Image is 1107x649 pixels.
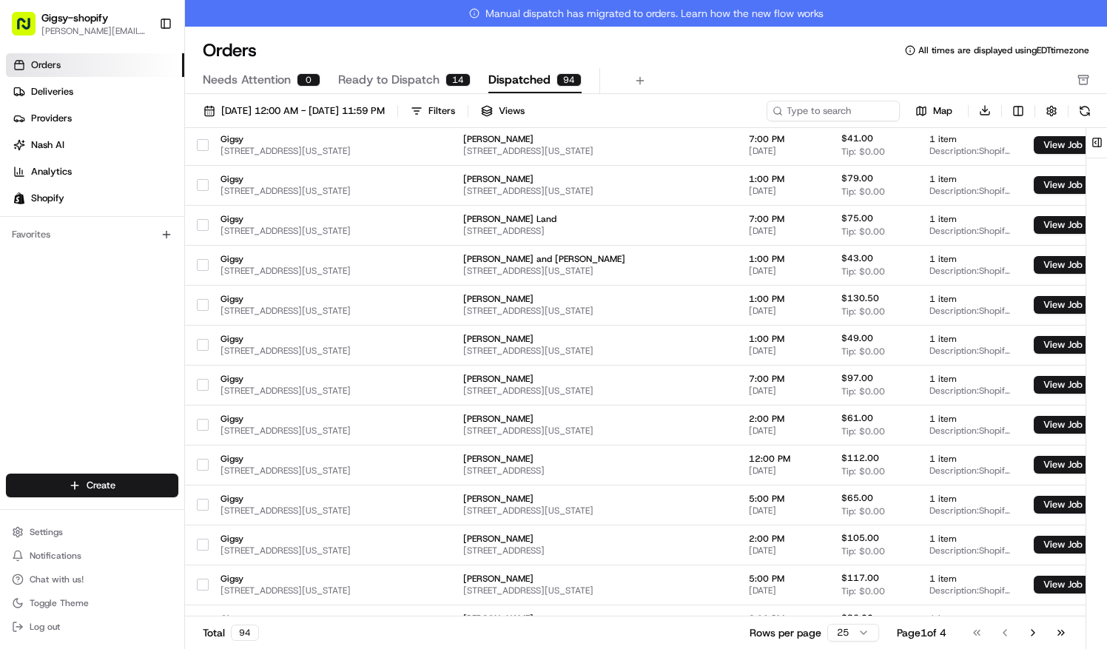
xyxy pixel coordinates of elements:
[474,101,531,121] button: Views
[841,332,873,344] span: $49.00
[749,493,818,505] span: 5:00 PM
[221,333,351,345] span: Gigsy
[749,465,818,477] span: [DATE]
[463,453,725,465] span: [PERSON_NAME]
[841,212,873,224] span: $75.00
[841,346,885,357] span: Tip: $0.00
[221,585,351,596] span: [STREET_ADDRESS][US_STATE]
[463,345,725,357] span: [STREET_ADDRESS][US_STATE]
[499,104,525,118] span: Views
[463,585,725,596] span: [STREET_ADDRESS][US_STATE]
[749,133,818,145] span: 7:00 PM
[929,293,1010,305] span: 1 item
[929,465,1010,477] span: Description: Shopify Order #2936 for [PERSON_NAME]
[841,492,873,504] span: $65.00
[1034,496,1103,514] button: View Job
[488,71,551,89] span: Dispatched
[841,372,873,384] span: $97.00
[929,173,1010,185] span: 1 item
[1034,576,1103,593] button: View Job
[221,573,351,585] span: Gigsy
[30,621,60,633] span: Log out
[221,413,351,425] span: Gigsy
[123,229,128,241] span: •
[6,186,184,210] a: Shopify
[929,345,1010,357] span: Description: Shopify Order #2933 for [PERSON_NAME]
[749,613,818,625] span: 3:00 PM
[463,373,725,385] span: [PERSON_NAME]
[30,330,113,345] span: Knowledge Base
[30,597,89,609] span: Toggle Theme
[841,505,885,517] span: Tip: $0.00
[67,141,243,155] div: Start new chat
[31,192,64,205] span: Shopify
[841,585,885,597] span: Tip: $0.00
[463,225,725,237] span: [STREET_ADDRESS]
[463,425,725,437] span: [STREET_ADDRESS][US_STATE]
[749,345,818,357] span: [DATE]
[203,38,257,62] h1: Orders
[31,141,58,167] img: 4920774857489_3d7f54699973ba98c624_72.jpg
[929,545,1010,556] span: Description: Shopify Order #2940 for [PERSON_NAME]
[125,332,137,343] div: 💻
[929,573,1010,585] span: 1 item
[749,373,818,385] span: 7:00 PM
[9,324,119,351] a: 📗Knowledge Base
[929,145,1010,157] span: Description: Shopify Order #2927 for [PERSON_NAME]
[1034,136,1103,154] button: View Job
[749,545,818,556] span: [DATE]
[221,453,351,465] span: Gigsy
[221,253,351,265] span: Gigsy
[749,573,818,585] span: 5:00 PM
[221,133,351,145] span: Gigsy
[6,522,178,542] button: Settings
[221,104,385,118] span: [DATE] 12:00 AM - [DATE] 11:59 PM
[749,293,818,305] span: 1:00 PM
[841,426,885,437] span: Tip: $0.00
[221,465,351,477] span: [STREET_ADDRESS][US_STATE]
[231,625,259,641] div: 94
[929,133,1010,145] span: 1 item
[6,474,178,497] button: Create
[463,493,725,505] span: [PERSON_NAME]
[463,185,725,197] span: [STREET_ADDRESS][US_STATE]
[841,412,873,424] span: $61.00
[221,545,351,556] span: [STREET_ADDRESS][US_STATE]
[841,226,885,238] span: Tip: $0.00
[749,173,818,185] span: 1:00 PM
[1034,219,1103,231] a: View Job
[841,252,873,264] span: $43.00
[229,189,269,206] button: See all
[15,215,38,238] img: Sarah Lucier
[749,533,818,545] span: 2:00 PM
[749,385,818,397] span: [DATE]
[197,101,391,121] button: [DATE] 12:00 AM - [DATE] 11:59 PM
[749,225,818,237] span: [DATE]
[929,185,1010,197] span: Description: Shopify Order #2928 for [PERSON_NAME]
[30,550,81,562] span: Notifications
[6,53,184,77] a: Orders
[841,306,885,317] span: Tip: $0.00
[15,58,269,82] p: Welcome 👋
[749,213,818,225] span: 7:00 PM
[841,172,873,184] span: $79.00
[252,145,269,163] button: Start new chat
[30,574,84,585] span: Chat with us!
[463,265,725,277] span: [STREET_ADDRESS][US_STATE]
[6,160,184,184] a: Analytics
[1034,459,1103,471] a: View Job
[463,293,725,305] span: [PERSON_NAME]
[929,413,1010,425] span: 1 item
[463,533,725,545] span: [PERSON_NAME]
[929,585,1010,596] span: Description: Shopify Order #2941 for [PERSON_NAME]
[1034,419,1103,431] a: View Job
[841,386,885,397] span: Tip: $0.00
[1034,539,1103,551] a: View Job
[749,145,818,157] span: [DATE]
[131,269,161,280] span: [DATE]
[445,73,471,87] div: 14
[221,305,351,317] span: [STREET_ADDRESS][US_STATE]
[463,253,725,265] span: [PERSON_NAME] and [PERSON_NAME]
[841,266,885,278] span: Tip: $0.00
[929,373,1010,385] span: 1 item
